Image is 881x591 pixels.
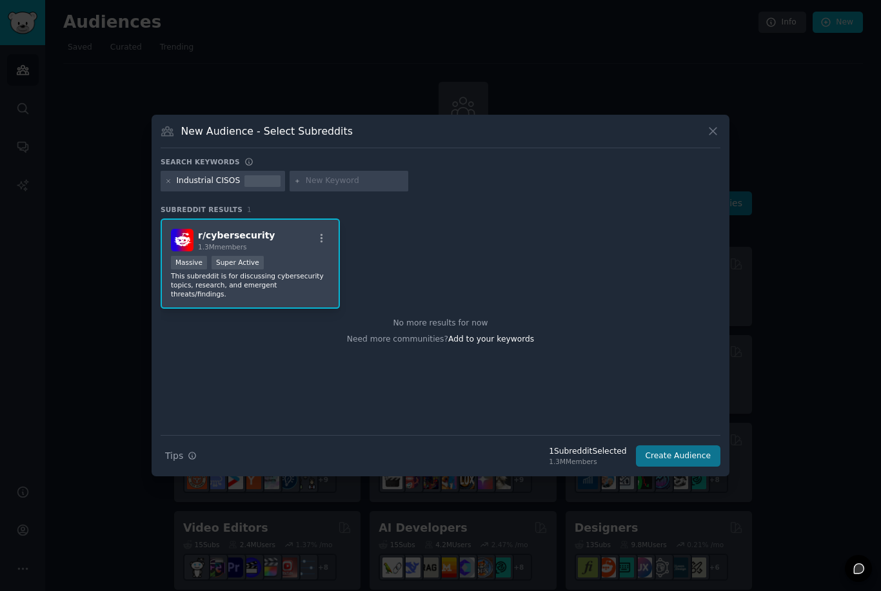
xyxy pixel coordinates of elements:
span: 1 [247,206,252,213]
span: Add to your keywords [448,334,534,344]
img: cybersecurity [171,229,193,251]
div: No more results for now [161,318,720,329]
button: Tips [161,445,201,467]
div: Industrial CISOS [177,175,241,187]
h3: New Audience - Select Subreddits [181,124,353,138]
span: r/ cybersecurity [198,230,275,240]
div: Need more communities? [161,329,720,345]
span: 1.3M members [198,243,247,251]
div: Massive [171,256,207,269]
div: 1.3M Members [549,457,626,466]
h3: Search keywords [161,157,240,166]
button: Create Audience [636,445,721,467]
span: Tips [165,449,183,463]
span: Subreddit Results [161,205,243,214]
div: 1 Subreddit Selected [549,446,626,458]
div: Super Active [212,256,264,269]
p: This subreddit is for discussing cybersecurity topics, research, and emergent threats/findings. [171,271,330,298]
input: New Keyword [306,175,404,187]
